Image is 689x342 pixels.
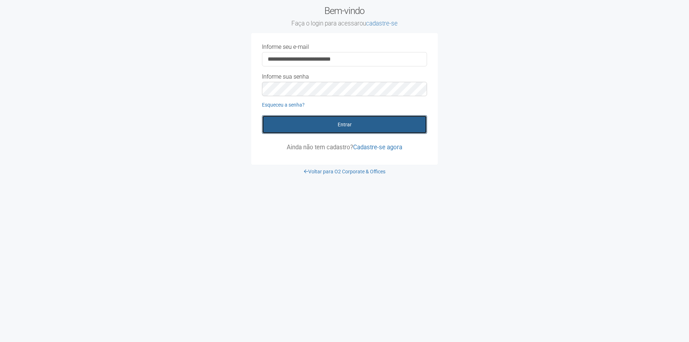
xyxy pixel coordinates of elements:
span: ou [360,20,398,27]
p: Ainda não tem cadastro? [262,144,427,150]
label: Informe seu e-mail [262,44,309,50]
a: Esqueceu a senha? [262,102,305,108]
a: Voltar para O2 Corporate & Offices [304,169,385,174]
small: Faça o login para acessar [251,20,438,28]
a: Cadastre-se agora [353,144,402,151]
label: Informe sua senha [262,74,309,80]
a: cadastre-se [366,20,398,27]
button: Entrar [262,115,427,134]
h2: Bem-vindo [251,5,438,28]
